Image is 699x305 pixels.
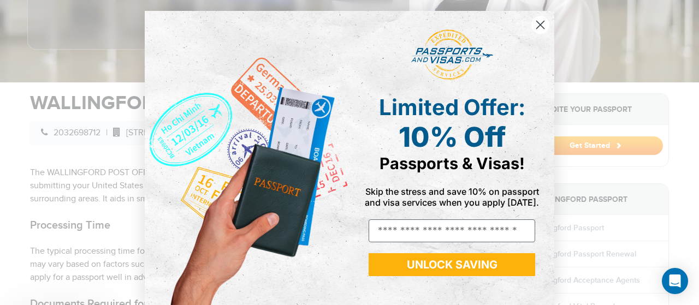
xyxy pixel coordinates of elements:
span: Skip the stress and save 10% on passport and visa services when you apply [DATE]. [365,186,539,208]
button: Close dialog [531,15,550,34]
button: UNLOCK SAVING [369,253,535,276]
span: Passports & Visas! [380,154,525,173]
span: Limited Offer: [379,94,525,121]
div: Open Intercom Messenger [662,268,688,294]
span: 10% Off [399,121,506,153]
img: passports and visas [411,29,493,81]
